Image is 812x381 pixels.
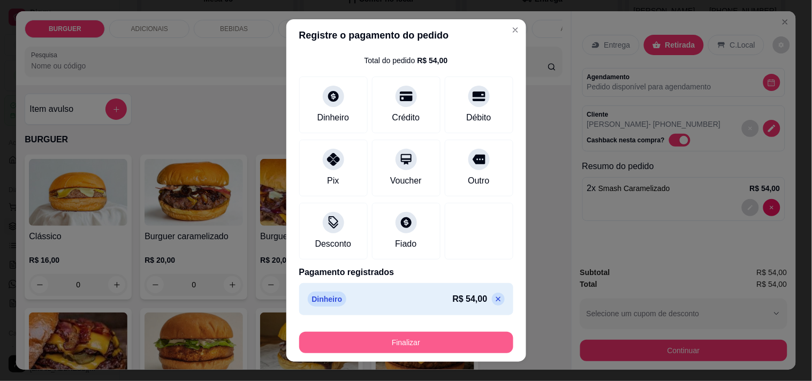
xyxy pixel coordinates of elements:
[392,111,420,124] div: Crédito
[365,55,448,66] div: Total do pedido
[468,174,489,187] div: Outro
[317,111,350,124] div: Dinheiro
[466,111,491,124] div: Débito
[390,174,422,187] div: Voucher
[299,332,513,353] button: Finalizar
[315,238,352,250] div: Desconto
[507,21,524,39] button: Close
[299,266,513,279] p: Pagamento registrados
[286,19,526,51] header: Registre o pagamento do pedido
[327,174,339,187] div: Pix
[308,292,347,307] p: Dinheiro
[453,293,488,306] p: R$ 54,00
[418,55,448,66] div: R$ 54,00
[395,238,416,250] div: Fiado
